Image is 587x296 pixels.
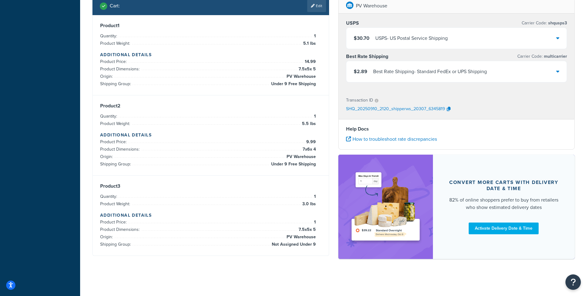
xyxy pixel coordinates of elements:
[270,80,316,88] span: Under 9 Free Shipping
[346,125,567,133] h4: Help Docs
[356,2,387,10] p: PV Warehouse
[543,53,567,60] span: multicarrier
[100,161,132,167] span: Shipping Group:
[100,73,114,80] span: Origin:
[100,23,321,29] h3: Product 1
[301,200,316,208] span: 3.0 lbs
[100,146,141,152] span: Product Dimensions:
[354,35,369,42] span: $30.70
[373,67,487,76] div: Best Rate Shipping - Standard FedEx or UPS Shipping
[100,33,119,39] span: Quantity:
[448,196,560,211] div: 82% of online shoppers prefer to buy from retailers who show estimated delivery dates
[301,146,316,153] span: 7 x 6 x 4
[100,113,119,119] span: Quantity:
[469,223,539,234] a: Activate Delivery Date & Time
[100,120,132,127] span: Product Weight:
[100,241,132,248] span: Shipping Group:
[297,65,316,73] span: 7.5 x 5 x 5
[517,52,567,61] p: Carrier Code:
[346,105,445,114] p: SHQ_20250910_2120_shipperws_20307_6345819
[348,164,424,250] img: feature-image-ddt-36eae7f7280da8017bfb280eaccd9c446f90b1fe08728e4019434db127062ab4.png
[285,233,316,241] span: PV Warehouse
[100,81,132,87] span: Shipping Group:
[522,19,567,27] p: Carrier Code:
[354,68,367,75] span: $2.89
[100,193,119,200] span: Quantity:
[565,274,581,290] button: Open Resource Center
[448,179,560,192] div: Convert more carts with delivery date & time
[100,212,321,219] h4: Additional Details
[312,219,316,226] span: 1
[346,96,373,105] p: Transaction ID
[346,53,388,60] h3: Best Rate Shipping
[346,20,359,26] h3: USPS
[100,66,141,72] span: Product Dimensions:
[285,73,316,80] span: PV Warehouse
[312,113,316,120] span: 1
[302,40,316,47] span: 5.1 lbs
[110,3,120,9] h2: Cart :
[100,234,114,240] span: Origin:
[297,226,316,233] span: 7.5 x 5 x 5
[346,135,437,143] a: How to troubleshoot rate discrepancies
[100,103,321,109] h3: Product 2
[100,153,114,160] span: Origin:
[100,52,321,58] h4: Additional Details
[312,32,316,40] span: 1
[270,161,316,168] span: Under 9 Free Shipping
[375,34,448,43] div: USPS - US Postal Service Shipping
[100,226,141,233] span: Product Dimensions:
[300,120,316,127] span: 5.5 lbs
[270,241,316,248] span: Not Assigned Under 9
[303,58,316,65] span: 14.99
[305,138,316,146] span: 9.99
[547,20,567,26] span: shqusps3
[100,201,132,207] span: Product Weight:
[100,132,321,138] h4: Additional Details
[100,40,132,47] span: Product Weight:
[100,183,321,189] h3: Product 3
[100,219,128,225] span: Product Price:
[100,139,128,145] span: Product Price:
[285,153,316,161] span: PV Warehouse
[100,58,128,65] span: Product Price:
[312,193,316,200] span: 1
